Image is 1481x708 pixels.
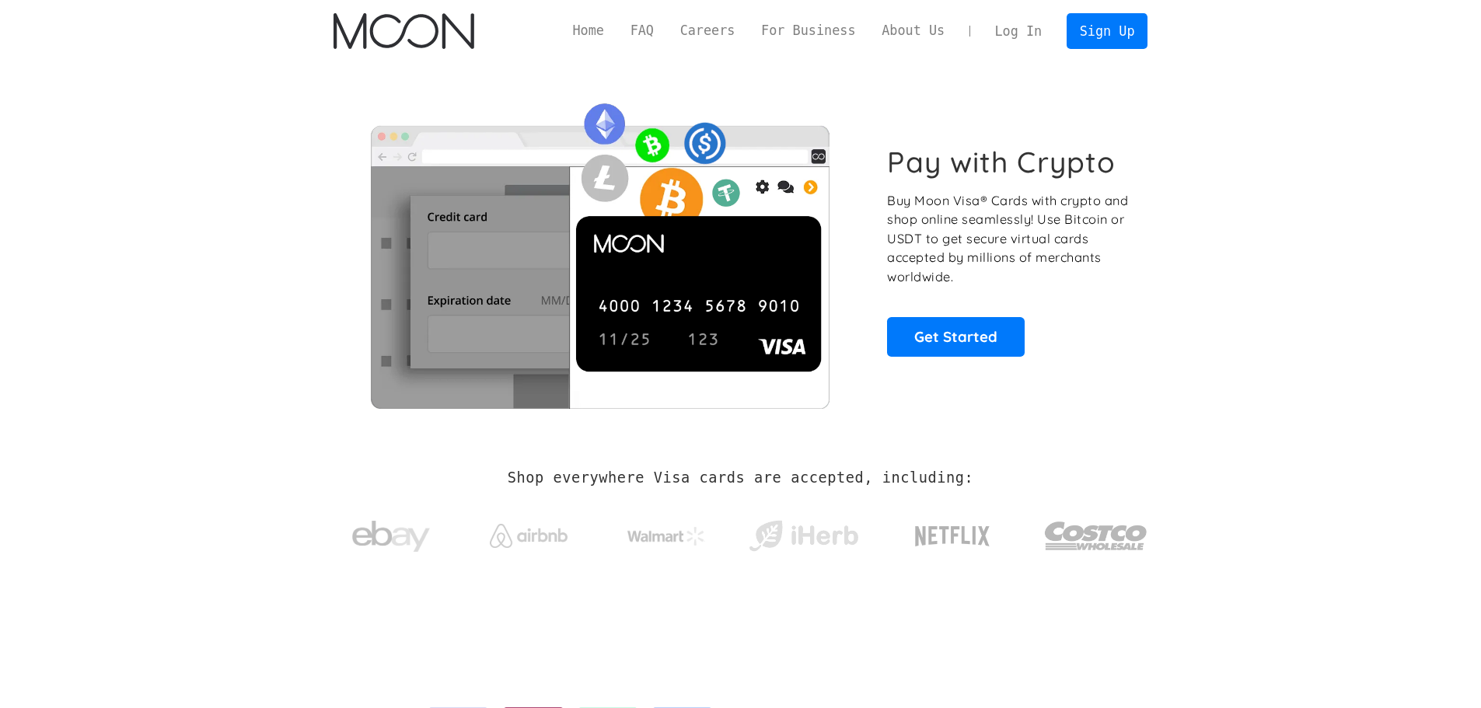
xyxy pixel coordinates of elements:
a: ebay [334,497,449,569]
img: Costco [1044,507,1148,565]
img: Moon Logo [334,13,474,49]
a: About Us [868,21,958,40]
p: Buy Moon Visa® Cards with crypto and shop online seamlessly! Use Bitcoin or USDT to get secure vi... [887,191,1130,287]
a: Airbnb [470,508,586,556]
img: Moon Cards let you spend your crypto anywhere Visa is accepted. [334,92,866,408]
a: FAQ [617,21,667,40]
a: For Business [748,21,868,40]
a: Netflix [883,501,1022,563]
a: Home [560,21,617,40]
a: home [334,13,474,49]
a: Walmart [608,511,724,553]
img: iHerb [746,516,861,556]
h1: Pay with Crypto [887,145,1116,180]
img: ebay [352,512,430,561]
h2: Shop everywhere Visa cards are accepted, including: [508,469,973,487]
img: Walmart [627,527,705,546]
a: Careers [667,21,748,40]
a: Log In [982,14,1055,48]
a: iHerb [746,500,861,564]
a: Costco [1044,491,1148,573]
img: Airbnb [490,524,568,548]
a: Get Started [887,317,1025,356]
a: Sign Up [1067,13,1147,48]
img: Netflix [913,517,991,556]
